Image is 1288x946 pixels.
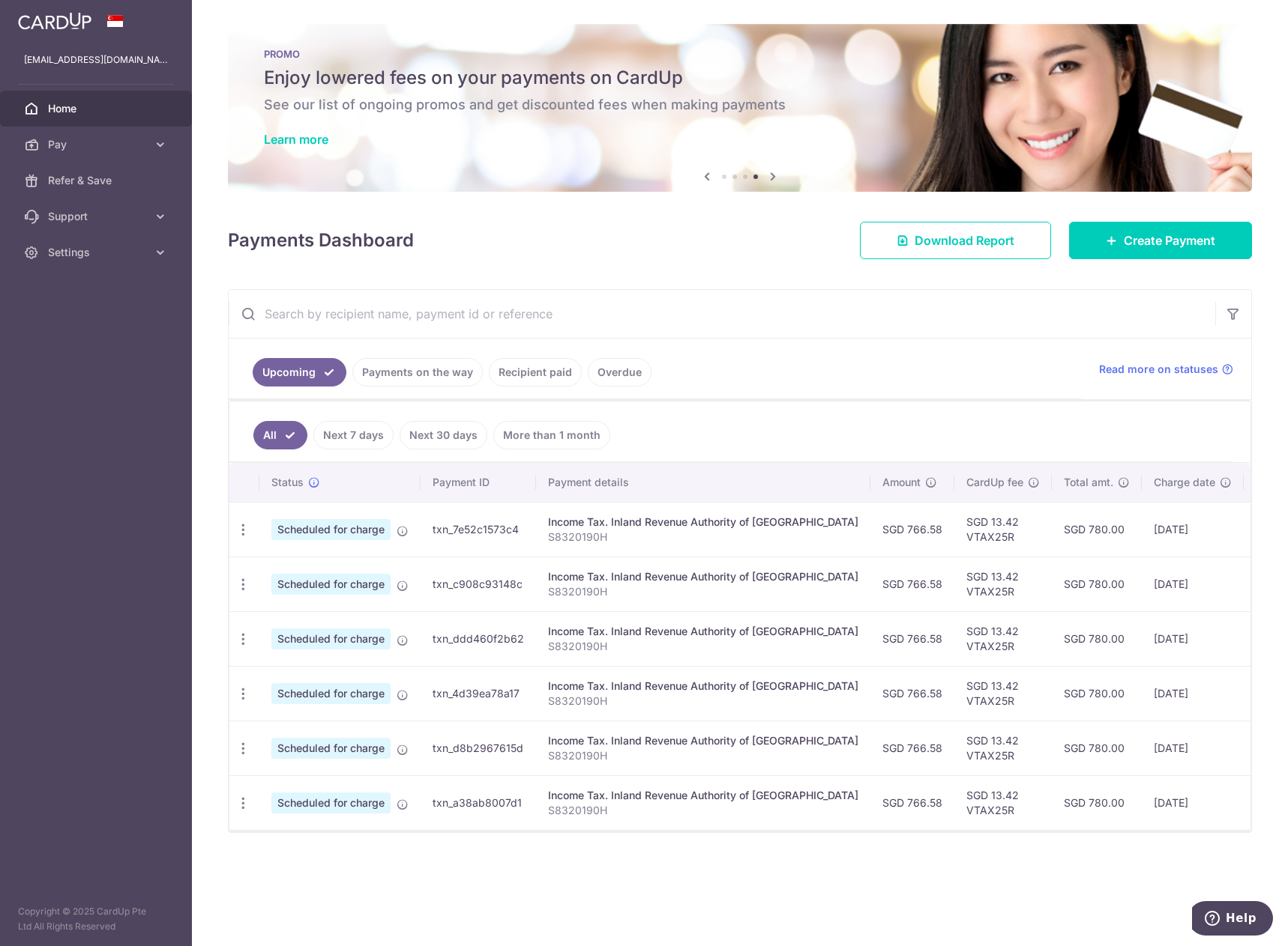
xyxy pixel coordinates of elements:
[228,24,1252,192] img: Latest Promos banner
[882,475,921,490] span: Amount
[352,358,483,386] a: Payments on the way
[870,557,954,611] td: SGD 766.58
[271,738,391,759] span: Scheduled for charge
[400,421,487,449] a: Next 30 days
[1064,475,1113,490] span: Total amt.
[548,530,858,545] p: S8320190H
[489,358,582,386] a: Recipient paid
[548,584,858,599] p: S8320190H
[271,683,391,704] span: Scheduled for charge
[421,611,536,666] td: txn_ddd460f2b62
[548,748,858,763] p: S8320190H
[954,666,1052,721] td: SGD 13.42 VTAX25R
[253,358,346,386] a: Upcoming
[313,421,394,449] a: Next 7 days
[870,502,954,557] td: SGD 766.58
[1142,557,1244,611] td: [DATE]
[954,502,1052,557] td: SGD 13.42 VTAX25R
[229,290,1215,338] input: Search by recipient name, payment id or reference
[1052,721,1142,775] td: SGD 780.00
[954,557,1052,611] td: SGD 13.42 VTAX25R
[48,101,147,116] span: Home
[548,803,858,818] p: S8320190H
[870,666,954,721] td: SGD 766.58
[870,721,954,775] td: SGD 766.58
[1142,666,1244,721] td: [DATE]
[1099,362,1233,377] a: Read more on statuses
[860,222,1051,259] a: Download Report
[271,628,391,649] span: Scheduled for charge
[1124,231,1215,249] span: Create Payment
[1052,666,1142,721] td: SGD 780.00
[1192,901,1273,939] iframe: Opens a widget where you can find more information
[954,721,1052,775] td: SGD 13.42 VTAX25R
[870,775,954,830] td: SGD 766.58
[264,66,1216,90] h5: Enjoy lowered fees on your payments on CardUp
[48,137,147,152] span: Pay
[271,519,391,540] span: Scheduled for charge
[421,721,536,775] td: txn_d8b2967615d
[870,611,954,666] td: SGD 766.58
[228,227,414,254] h4: Payments Dashboard
[253,421,307,449] a: All
[24,52,168,67] p: [EMAIL_ADDRESS][DOMAIN_NAME]
[954,775,1052,830] td: SGD 13.42 VTAX25R
[548,788,858,803] div: Income Tax. Inland Revenue Authority of [GEOGRAPHIC_DATA]
[421,502,536,557] td: txn_7e52c1573c4
[1052,502,1142,557] td: SGD 780.00
[271,475,304,490] span: Status
[548,733,858,748] div: Income Tax. Inland Revenue Authority of [GEOGRAPHIC_DATA]
[954,611,1052,666] td: SGD 13.42 VTAX25R
[493,421,610,449] a: More than 1 month
[1142,502,1244,557] td: [DATE]
[264,132,328,147] a: Learn more
[421,557,536,611] td: txn_c908c93148c
[548,624,858,639] div: Income Tax. Inland Revenue Authority of [GEOGRAPHIC_DATA]
[1142,611,1244,666] td: [DATE]
[548,679,858,694] div: Income Tax. Inland Revenue Authority of [GEOGRAPHIC_DATA]
[1052,775,1142,830] td: SGD 780.00
[48,173,147,188] span: Refer & Save
[264,48,1216,60] p: PROMO
[536,463,870,502] th: Payment details
[588,358,651,386] a: Overdue
[421,463,536,502] th: Payment ID
[421,775,536,830] td: txn_a38ab8007d1
[1069,222,1252,259] a: Create Payment
[548,569,858,584] div: Income Tax. Inland Revenue Authority of [GEOGRAPHIC_DATA]
[1099,362,1218,377] span: Read more on statuses
[1142,775,1244,830] td: [DATE]
[915,231,1014,249] span: Download Report
[548,639,858,654] p: S8320190H
[548,515,858,530] div: Income Tax. Inland Revenue Authority of [GEOGRAPHIC_DATA]
[271,792,391,813] span: Scheduled for charge
[966,475,1023,490] span: CardUp fee
[421,666,536,721] td: txn_4d39ea78a17
[264,96,1216,114] h6: See our list of ongoing promos and get discounted fees when making payments
[271,574,391,595] span: Scheduled for charge
[1142,721,1244,775] td: [DATE]
[48,245,147,260] span: Settings
[548,694,858,709] p: S8320190H
[1154,475,1215,490] span: Charge date
[1052,557,1142,611] td: SGD 780.00
[48,209,147,224] span: Support
[1052,611,1142,666] td: SGD 780.00
[18,12,91,30] img: CardUp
